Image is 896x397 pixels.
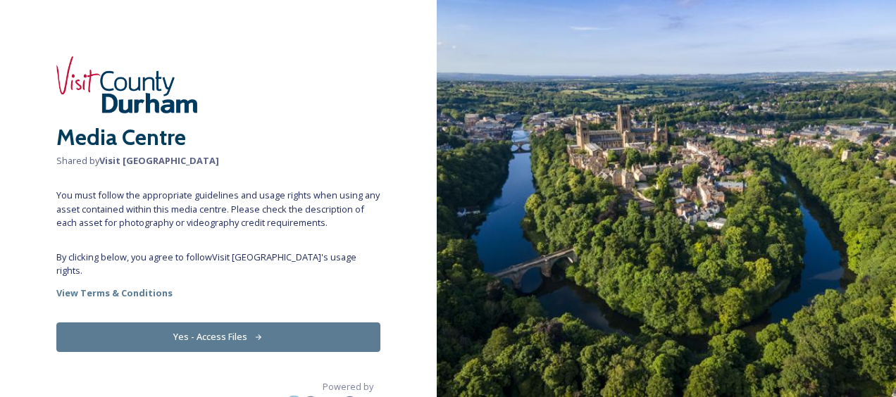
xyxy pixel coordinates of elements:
img: header-logo.png [56,56,197,113]
strong: View Terms & Conditions [56,286,173,299]
h2: Media Centre [56,120,380,154]
a: View Terms & Conditions [56,284,380,301]
span: Shared by [56,154,380,168]
span: You must follow the appropriate guidelines and usage rights when using any asset contained within... [56,189,380,229]
button: Yes - Access Files [56,322,380,351]
strong: Visit [GEOGRAPHIC_DATA] [99,154,219,167]
span: Powered by [323,380,373,393]
span: By clicking below, you agree to follow Visit [GEOGRAPHIC_DATA] 's usage rights. [56,251,380,277]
